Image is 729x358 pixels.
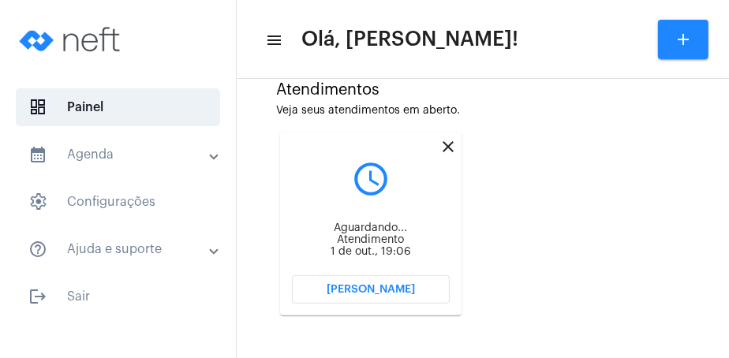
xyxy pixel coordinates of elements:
[292,246,450,258] div: 1 de out., 19:06
[13,8,131,71] img: logo-neft-novo-2.png
[9,136,236,173] mat-expansion-panel-header: sidenav iconAgenda
[16,88,220,126] span: Painel
[292,275,450,304] button: [PERSON_NAME]
[9,230,236,268] mat-expansion-panel-header: sidenav iconAjuda e suporte
[301,27,518,52] span: Olá, [PERSON_NAME]!
[28,145,211,164] mat-panel-title: Agenda
[28,145,47,164] mat-icon: sidenav icon
[276,105,690,117] div: Veja seus atendimentos em aberto.
[439,137,458,156] mat-icon: close
[28,98,47,117] span: sidenav icon
[292,159,450,199] mat-icon: query_builder
[28,192,47,211] span: sidenav icon
[265,31,281,50] mat-icon: sidenav icon
[292,222,450,234] div: Aguardando...
[28,287,47,306] mat-icon: sidenav icon
[327,284,415,295] span: [PERSON_NAME]
[276,81,690,99] div: Atendimentos
[28,240,47,259] mat-icon: sidenav icon
[16,278,220,315] span: Sair
[28,240,211,259] mat-panel-title: Ajuda e suporte
[674,30,693,49] mat-icon: add
[16,183,220,221] span: Configurações
[292,234,450,246] div: Atendimento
